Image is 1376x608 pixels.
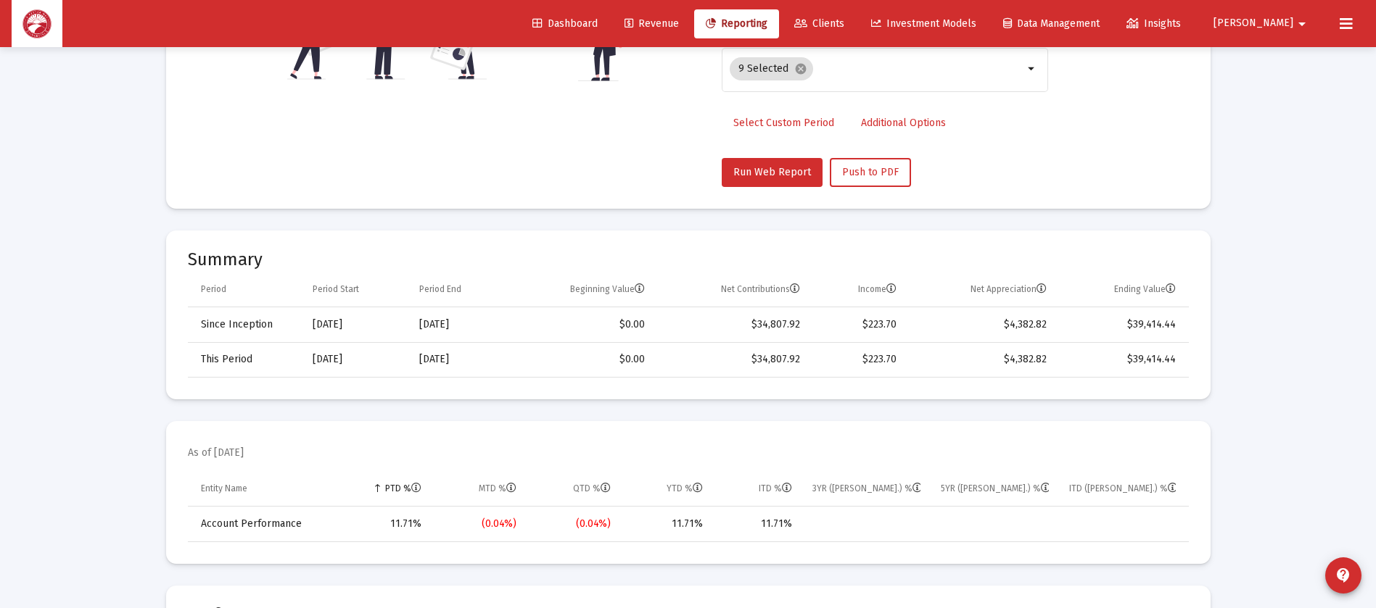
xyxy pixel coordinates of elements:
[188,272,302,307] td: Column Period
[871,17,976,30] span: Investment Models
[201,283,226,295] div: Period
[510,272,655,307] td: Column Beginning Value
[537,517,610,531] div: (0.04%)
[810,342,907,377] td: $223.70
[1003,17,1100,30] span: Data Management
[1126,17,1181,30] span: Insights
[419,283,461,295] div: Period End
[722,158,823,187] button: Run Web Report
[810,307,907,342] td: $223.70
[313,317,399,332] div: [DATE]
[1196,9,1328,38] button: [PERSON_NAME]
[759,483,792,494] div: ITD %
[812,483,920,494] div: 3YR ([PERSON_NAME].) %
[1059,472,1189,507] td: Column ITD (Ann.) %
[1115,9,1192,38] a: Insights
[510,342,655,377] td: $0.00
[1293,9,1311,38] mat-icon: arrow_drop_down
[621,472,714,507] td: Column YTD %
[510,307,655,342] td: $0.00
[573,483,611,494] div: QTD %
[706,17,767,30] span: Reporting
[907,342,1057,377] td: $4,382.82
[625,17,679,30] span: Revenue
[613,9,691,38] a: Revenue
[1057,342,1188,377] td: $39,414.44
[532,17,598,30] span: Dashboard
[802,472,931,507] td: Column 3YR (Ann.) %
[713,472,802,507] td: Column ITD %
[419,317,500,332] div: [DATE]
[783,9,856,38] a: Clients
[1214,17,1293,30] span: [PERSON_NAME]
[860,9,988,38] a: Investment Models
[655,342,810,377] td: $34,807.92
[188,472,1189,542] div: Data grid
[631,517,704,531] div: 11.71%
[1057,307,1188,342] td: $39,414.44
[1335,567,1352,584] mat-icon: contact_support
[907,307,1057,342] td: $4,382.82
[313,283,359,295] div: Period Start
[419,352,500,367] div: [DATE]
[313,352,399,367] div: [DATE]
[188,342,302,377] td: This Period
[409,272,510,307] td: Column Period End
[810,272,907,307] td: Column Income
[941,483,1049,494] div: 5YR ([PERSON_NAME].) %
[521,9,609,38] a: Dashboard
[694,9,779,38] a: Reporting
[339,472,432,507] td: Column PTD %
[442,517,516,531] div: (0.04%)
[723,517,792,531] div: 11.71%
[667,483,703,494] div: YTD %
[794,62,807,75] mat-icon: cancel
[858,283,897,295] div: Income
[188,472,339,507] td: Column Entity Name
[931,472,1059,507] td: Column 5YR (Ann.) %
[971,283,1047,295] div: Net Appreciation
[842,166,899,178] span: Push to PDF
[733,117,834,129] span: Select Custom Period
[721,283,800,295] div: Net Contributions
[201,483,247,494] div: Entity Name
[188,507,339,541] td: Account Performance
[1023,60,1041,78] mat-icon: arrow_drop_down
[830,158,911,187] button: Push to PDF
[1114,283,1176,295] div: Ending Value
[349,517,421,531] div: 11.71%
[570,283,645,295] div: Beginning Value
[432,472,527,507] td: Column MTD %
[730,54,1023,83] mat-chip-list: Selection
[730,57,813,80] mat-chip: 9 Selected
[479,483,516,494] div: MTD %
[385,483,421,494] div: PTD %
[655,272,810,307] td: Column Net Contributions
[188,446,244,460] mat-card-subtitle: As of [DATE]
[188,272,1189,378] div: Data grid
[794,17,844,30] span: Clients
[861,117,946,129] span: Additional Options
[188,307,302,342] td: Since Inception
[655,307,810,342] td: $34,807.92
[992,9,1111,38] a: Data Management
[22,9,52,38] img: Dashboard
[302,272,409,307] td: Column Period Start
[527,472,620,507] td: Column QTD %
[1057,272,1188,307] td: Column Ending Value
[907,272,1057,307] td: Column Net Appreciation
[188,252,1189,267] mat-card-title: Summary
[733,166,811,178] span: Run Web Report
[1069,483,1176,494] div: ITD ([PERSON_NAME].) %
